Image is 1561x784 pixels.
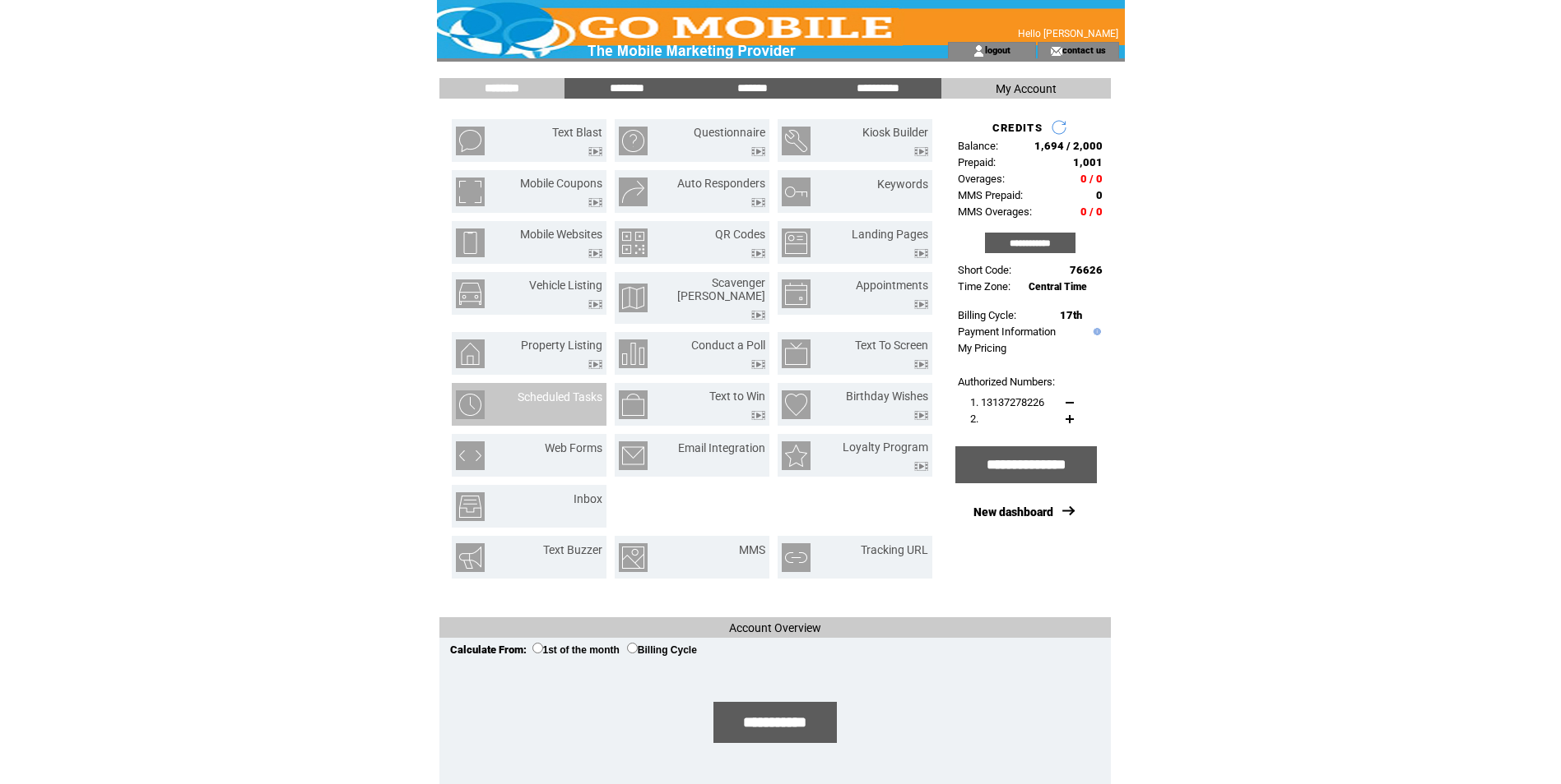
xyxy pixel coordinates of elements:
span: Balance: [958,140,998,152]
img: birthday-wishes.png [782,390,811,419]
a: Kiosk Builder [862,126,928,139]
span: MMS Prepaid: [958,189,1023,201]
img: account_icon.gif [973,44,985,58]
img: video.png [914,360,928,369]
span: Central Time [1029,281,1087,293]
img: scavenger-hunt.png [619,284,648,312]
img: video.png [588,300,602,309]
input: 1st of the month [532,643,543,653]
img: conduct-a-poll.png [619,339,648,368]
a: QR Codes [715,228,765,241]
span: Billing Cycle: [958,309,1016,321]
img: scheduled-tasks.png [456,390,485,419]
span: CREDITS [992,122,1043,134]
img: qr-codes.png [619,228,648,257]
a: Loyalty Program [843,440,928,454]
img: keywords.png [782,178,811,206]
img: video.png [914,249,928,258]
span: 76626 [1070,264,1103,276]
img: text-buzzer.png [456,543,485,572]
a: Landing Pages [852,228,928,241]
img: web-forms.png [456,441,485,470]
img: video.png [914,462,928,471]
img: text-to-screen.png [782,339,811,368]
a: Keywords [877,178,928,191]
label: 1st of the month [532,644,620,656]
img: contact_us_icon.gif [1050,44,1062,58]
img: kiosk-builder.png [782,127,811,155]
span: 1,001 [1073,156,1103,168]
a: Scheduled Tasks [518,390,602,404]
a: Text Buzzer [543,543,602,556]
img: help.gif [1089,328,1101,335]
a: MMS [739,543,765,556]
span: My Account [996,82,1057,95]
a: Email Integration [678,441,765,454]
img: text-blast.png [456,127,485,155]
img: inbox.png [456,492,485,521]
img: video.png [751,249,765,258]
input: Billing Cycle [627,643,638,653]
img: video.png [914,300,928,309]
span: MMS Overages: [958,205,1032,218]
span: Account Overview [729,621,821,634]
img: vehicle-listing.png [456,279,485,308]
img: video.png [751,360,765,369]
span: 0 / 0 [1080,173,1103,185]
span: Overages: [958,173,1005,185]
img: email-integration.png [619,441,648,470]
a: Auto Responders [677,177,765,190]
a: Text To Screen [855,339,928,352]
img: video.png [914,411,928,420]
span: 0 [1096,189,1103,201]
a: Questionnaire [694,126,765,139]
a: logout [985,44,1010,55]
img: text-to-win.png [619,390,648,419]
img: appointments.png [782,279,811,308]
img: mms.png [619,543,648,572]
a: Web Forms [545,441,602,454]
a: Mobile Websites [520,228,602,241]
span: 2. [970,413,978,425]
img: loyalty-program.png [782,441,811,470]
span: 0 / 0 [1080,205,1103,218]
span: Calculate From: [450,643,527,656]
img: video.png [914,147,928,156]
img: property-listing.png [456,339,485,368]
img: video.png [751,147,765,156]
span: Short Code: [958,264,1011,276]
a: Tracking URL [861,543,928,556]
a: New dashboard [973,505,1053,519]
a: contact us [1062,44,1106,55]
img: tracking-url.png [782,543,811,572]
img: mobile-websites.png [456,228,485,257]
span: 1,694 / 2,000 [1034,140,1103,152]
a: Text to Win [709,390,765,403]
a: Inbox [574,492,602,505]
a: Conduct a Poll [691,339,765,352]
img: video.png [588,249,602,258]
a: Mobile Coupons [520,177,602,190]
img: landing-pages.png [782,228,811,257]
span: 17th [1060,309,1082,321]
img: video.png [588,360,602,369]
span: Hello [PERSON_NAME] [1018,28,1118,39]
a: Vehicle Listing [529,279,602,292]
a: Payment Information [958,325,1056,338]
img: mobile-coupons.png [456,178,485,206]
img: questionnaire.png [619,127,648,155]
span: 1. 13137278226 [970,396,1044,408]
img: auto-responders.png [619,178,648,206]
img: video.png [751,311,765,320]
a: Birthday Wishes [846,390,928,403]
span: Time Zone: [958,280,1010,293]
span: Prepaid: [958,156,996,168]
img: video.png [751,411,765,420]
a: Property Listing [521,339,602,352]
a: Scavenger [PERSON_NAME] [677,276,765,302]
label: Billing Cycle [627,644,697,656]
span: Authorized Numbers: [958,376,1055,388]
a: Text Blast [552,126,602,139]
a: My Pricing [958,342,1006,354]
img: video.png [751,198,765,207]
